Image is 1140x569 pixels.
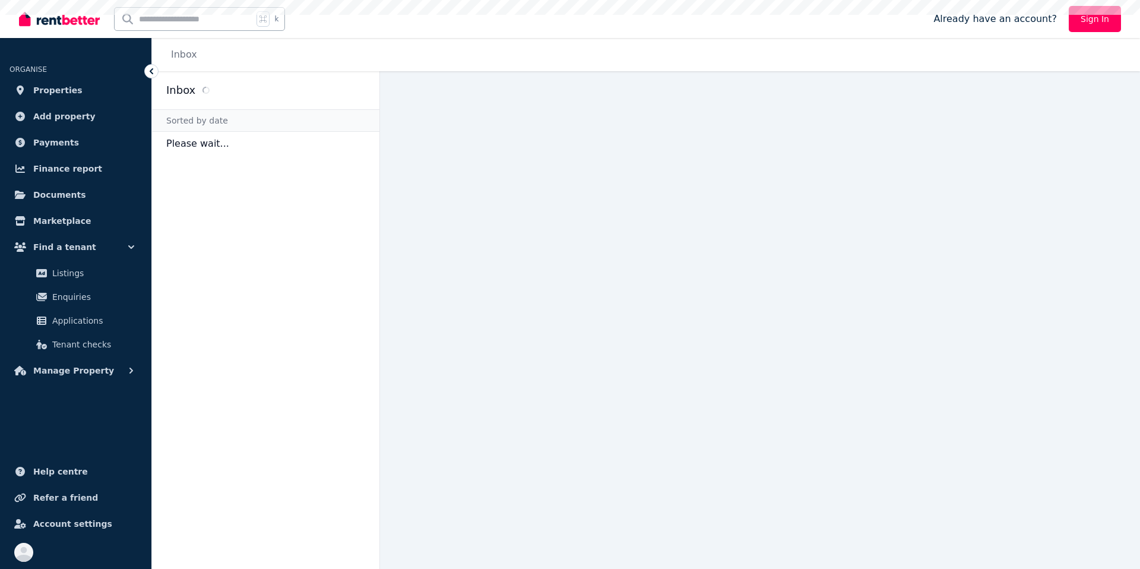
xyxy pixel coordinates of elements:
a: Tenant checks [14,333,137,356]
span: Marketplace [33,214,91,228]
span: Properties [33,83,83,97]
a: Marketplace [9,209,142,233]
span: Help centre [33,464,88,479]
span: Listings [52,266,132,280]
a: Inbox [171,49,197,60]
a: Applications [14,309,137,333]
span: Manage Property [33,363,114,378]
span: Account settings [33,517,112,531]
span: Tenant checks [52,337,132,352]
a: Sign In [1069,6,1121,32]
div: Sorted by date [152,109,379,132]
span: ORGANISE [9,65,47,74]
a: Payments [9,131,142,154]
span: Add property [33,109,96,124]
a: Properties [9,78,142,102]
span: Already have an account? [933,12,1057,26]
a: Refer a friend [9,486,142,510]
img: RentBetter [19,10,100,28]
span: Payments [33,135,79,150]
a: Documents [9,183,142,207]
span: Documents [33,188,86,202]
span: Refer a friend [33,491,98,505]
span: Find a tenant [33,240,96,254]
nav: Breadcrumb [152,38,211,71]
p: Please wait... [152,132,379,156]
a: Finance report [9,157,142,181]
a: Help centre [9,460,142,483]
a: Add property [9,105,142,128]
span: Finance report [33,162,102,176]
span: k [274,14,278,24]
button: Find a tenant [9,235,142,259]
a: Enquiries [14,285,137,309]
span: Enquiries [52,290,132,304]
span: Applications [52,314,132,328]
h2: Inbox [166,82,195,99]
a: Account settings [9,512,142,536]
button: Manage Property [9,359,142,383]
a: Listings [14,261,137,285]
